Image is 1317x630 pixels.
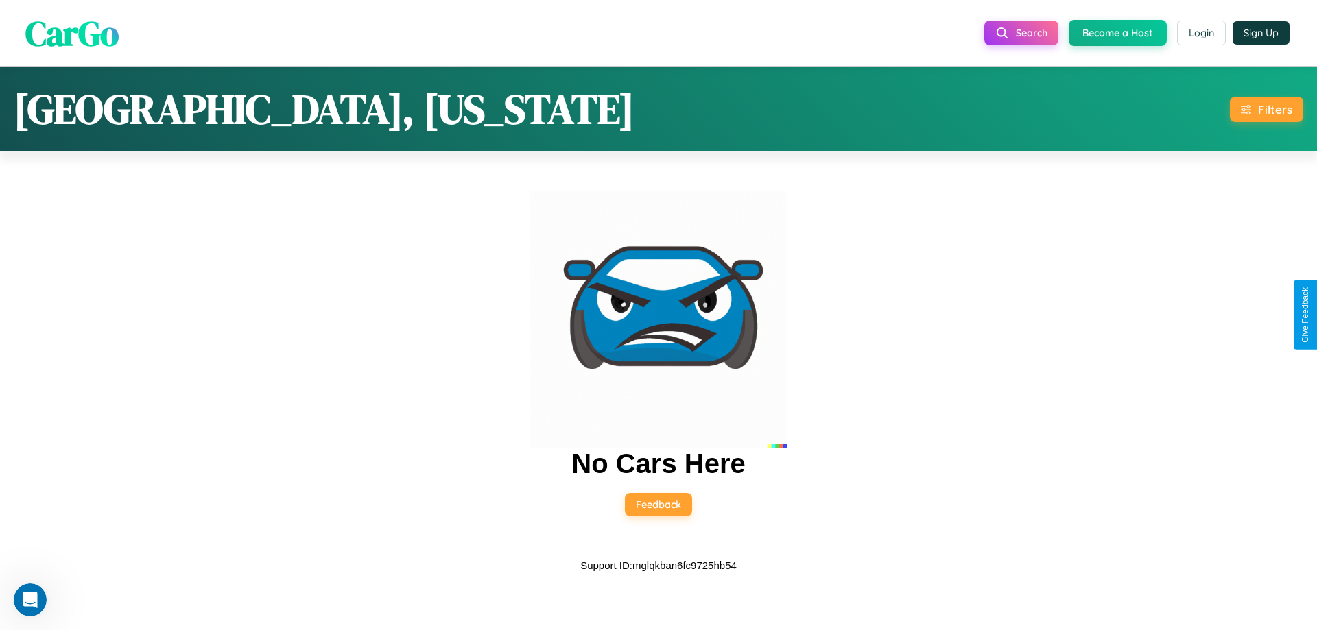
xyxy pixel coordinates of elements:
button: Search [984,21,1058,45]
h1: [GEOGRAPHIC_DATA], [US_STATE] [14,81,634,137]
button: Feedback [625,493,692,516]
iframe: Intercom live chat [14,583,47,616]
img: car [530,191,787,448]
p: Support ID: mglqkban6fc9725hb54 [580,556,737,574]
button: Login [1177,21,1226,45]
h2: No Cars Here [571,448,745,479]
div: Filters [1258,102,1292,117]
div: Give Feedback [1301,287,1310,343]
button: Sign Up [1233,21,1290,45]
button: Filters [1230,97,1303,122]
span: Search [1016,27,1047,39]
button: Become a Host [1069,20,1167,46]
span: CarGo [25,9,119,56]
